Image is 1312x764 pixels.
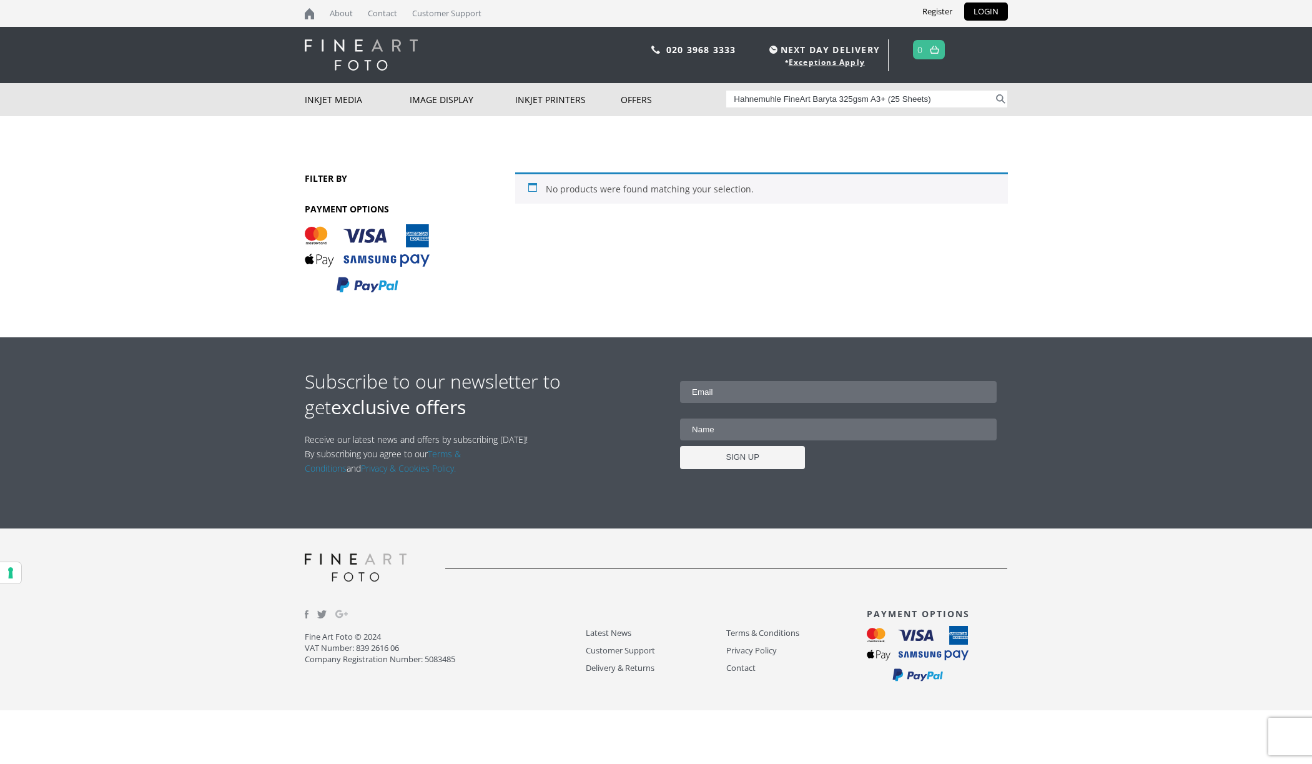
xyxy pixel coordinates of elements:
h2: Subscribe to our newsletter to get [305,369,656,420]
a: Contact [726,661,867,675]
a: Inkjet Media [305,83,410,116]
img: PAYMENT OPTIONS [305,224,430,294]
img: payment_options.svg [867,626,969,682]
img: logo-white.svg [305,39,418,71]
img: logo-grey.svg [305,553,407,582]
input: Name [680,419,997,440]
h3: PAYMENT OPTIONS [305,203,452,215]
a: Customer Support [586,643,726,658]
p: Fine Art Foto © 2024 VAT Number: 839 2616 06 Company Registration Number: 5083485 [305,631,586,665]
input: Email [680,381,997,403]
input: SIGN UP [680,446,805,469]
a: 0 [917,41,923,59]
a: Inkjet Printers [515,83,621,116]
button: Search [994,91,1008,107]
h3: FILTER BY [305,172,452,184]
a: Exceptions Apply [789,57,865,67]
a: Latest News [586,626,726,640]
img: Google_Plus.svg [335,608,348,620]
h3: PAYMENT OPTIONS [867,608,1007,620]
a: Image Display [410,83,515,116]
a: LOGIN [964,2,1008,21]
img: facebook.svg [305,610,308,618]
img: basket.svg [930,46,939,54]
a: Delivery & Returns [586,661,726,675]
span: NEXT DAY DELIVERY [766,42,880,57]
img: phone.svg [651,46,660,54]
a: Privacy Policy [726,643,867,658]
strong: exclusive offers [331,394,466,420]
a: Terms & Conditions [726,626,867,640]
img: time.svg [769,46,777,54]
a: Terms & Conditions [305,448,461,474]
a: Privacy & Cookies Policy. [361,462,456,474]
a: Register [913,2,962,21]
div: No products were found matching your selection. [515,172,1007,204]
p: Receive our latest news and offers by subscribing [DATE]! By subscribing you agree to our and [305,432,535,475]
input: Search products… [726,91,994,107]
a: 020 3968 3333 [666,44,736,56]
a: Offers [621,83,726,116]
img: twitter.svg [317,610,327,618]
